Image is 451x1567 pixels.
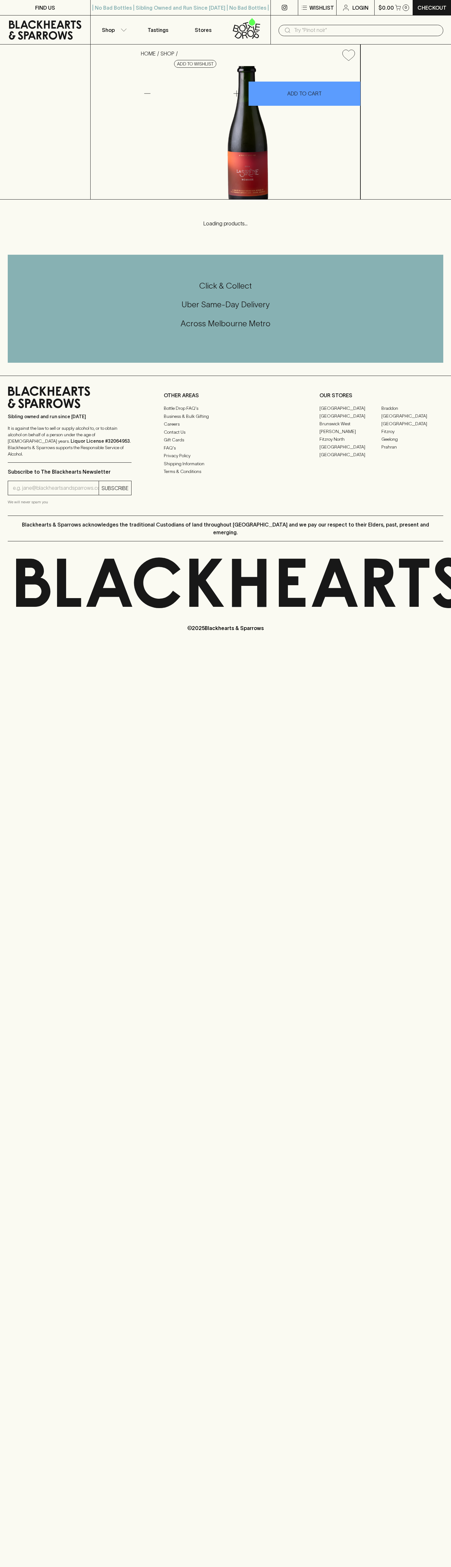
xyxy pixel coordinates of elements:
[148,26,168,34] p: Tastings
[71,439,130,444] strong: Liquor License #32064953
[13,483,99,493] input: e.g. jane@blackheartsandsparrows.com.au
[249,82,360,106] button: ADD TO CART
[381,412,443,420] a: [GEOGRAPHIC_DATA]
[102,484,129,492] p: SUBSCRIBE
[164,436,288,444] a: Gift Cards
[164,428,288,436] a: Contact Us
[8,281,443,291] h5: Click & Collect
[141,51,156,56] a: HOME
[294,25,438,35] input: Try "Pinot noir"
[8,468,132,476] p: Subscribe to The Blackhearts Newsletter
[6,220,445,227] p: Loading products...
[13,521,438,536] p: Blackhearts & Sparrows acknowledges the traditional Custodians of land throughout [GEOGRAPHIC_DAT...
[309,4,334,12] p: Wishlist
[135,15,181,44] a: Tastings
[91,15,136,44] button: Shop
[405,6,407,9] p: 0
[319,428,381,435] a: [PERSON_NAME]
[174,60,216,68] button: Add to wishlist
[102,26,115,34] p: Shop
[8,299,443,310] h5: Uber Same-Day Delivery
[164,460,288,468] a: Shipping Information
[378,4,394,12] p: $0.00
[164,444,288,452] a: FAQ's
[381,420,443,428] a: [GEOGRAPHIC_DATA]
[319,404,381,412] a: [GEOGRAPHIC_DATA]
[381,428,443,435] a: Fitzroy
[381,435,443,443] a: Geelong
[164,452,288,460] a: Privacy Policy
[319,451,381,458] a: [GEOGRAPHIC_DATA]
[319,412,381,420] a: [GEOGRAPHIC_DATA]
[319,391,443,399] p: OUR STORES
[352,4,368,12] p: Login
[8,425,132,457] p: It is against the law to sell or supply alcohol to, or to obtain alcohol on behalf of a person un...
[8,413,132,420] p: Sibling owned and run since [DATE]
[164,420,288,428] a: Careers
[8,255,443,363] div: Call to action block
[319,443,381,451] a: [GEOGRAPHIC_DATA]
[164,468,288,476] a: Terms & Conditions
[99,481,131,495] button: SUBSCRIBE
[8,318,443,329] h5: Across Melbourne Metro
[8,499,132,505] p: We will never spam you
[381,404,443,412] a: Braddon
[136,66,360,199] img: 40755.png
[381,443,443,451] a: Prahran
[181,15,226,44] a: Stores
[35,4,55,12] p: FIND US
[164,391,288,399] p: OTHER AREAS
[164,405,288,412] a: Bottle Drop FAQ's
[287,90,322,97] p: ADD TO CART
[195,26,211,34] p: Stores
[161,51,174,56] a: SHOP
[417,4,446,12] p: Checkout
[319,420,381,428] a: Brunswick West
[340,47,358,64] button: Add to wishlist
[319,435,381,443] a: Fitzroy North
[164,412,288,420] a: Business & Bulk Gifting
